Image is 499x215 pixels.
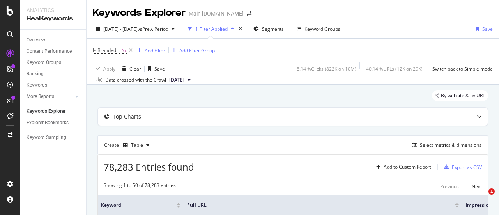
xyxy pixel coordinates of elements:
[27,36,81,44] a: Overview
[27,107,65,115] div: Keywords Explorer
[384,165,431,169] div: Add to Custom Report
[27,36,45,44] div: Overview
[27,47,72,55] div: Content Performance
[452,164,482,171] div: Export as CSV
[187,202,443,209] span: Full URL
[441,161,482,173] button: Export as CSV
[117,47,120,53] span: =
[93,23,178,35] button: [DATE] - [DATE]vsPrev. Period
[169,76,184,84] span: 2023 Nov. 23rd
[131,143,143,147] div: Table
[113,113,141,121] div: Top Charts
[472,188,491,207] iframe: Intercom live chat
[105,76,166,84] div: Data crossed with the Crawl
[27,59,61,67] div: Keyword Groups
[366,66,423,72] div: 40.14 % URLs ( 12K on 29K )
[179,47,215,54] div: Add Filter Group
[27,81,81,89] a: Keywords
[27,47,81,55] a: Content Performance
[101,202,165,209] span: Keyword
[247,11,251,16] div: arrow-right-arrow-left
[27,119,69,127] div: Explorer Bookmarks
[93,47,116,53] span: Is Branded
[420,142,481,148] div: Select metrics & dimensions
[27,92,73,101] a: More Reports
[145,62,165,75] button: Save
[195,26,228,32] div: 1 Filter Applied
[103,66,115,72] div: Apply
[93,6,186,20] div: Keywords Explorer
[169,46,215,55] button: Add Filter Group
[441,93,485,98] span: By website & by URL
[440,182,459,191] button: Previous
[304,26,340,32] div: Keyword Groups
[93,62,115,75] button: Apply
[440,183,459,190] div: Previous
[184,23,237,35] button: 1 Filter Applied
[472,23,493,35] button: Save
[297,66,356,72] div: 8.14 % Clicks ( 822K on 10M )
[488,188,495,195] span: 1
[120,139,152,151] button: Table
[104,139,152,151] div: Create
[409,140,481,150] button: Select metrics & dimensions
[27,119,81,127] a: Explorer Bookmarks
[145,47,165,54] div: Add Filter
[262,26,284,32] span: Segments
[154,66,165,72] div: Save
[27,81,47,89] div: Keywords
[138,26,168,32] span: vs Prev. Period
[27,6,80,14] div: Analytics
[27,70,44,78] div: Ranking
[189,10,244,18] div: Main [DOMAIN_NAME]
[166,75,194,85] button: [DATE]
[432,66,493,72] div: Switch back to Simple mode
[472,183,482,190] div: Next
[373,161,431,173] button: Add to Custom Report
[27,59,81,67] a: Keyword Groups
[104,160,194,173] span: 78,283 Entries found
[237,25,244,33] div: times
[27,92,54,101] div: More Reports
[294,23,343,35] button: Keyword Groups
[432,90,488,101] div: legacy label
[27,14,80,23] div: RealKeywords
[27,133,81,142] a: Keyword Sampling
[119,62,141,75] button: Clear
[27,70,81,78] a: Ranking
[472,182,482,191] button: Next
[103,26,138,32] span: [DATE] - [DATE]
[134,46,165,55] button: Add Filter
[27,133,66,142] div: Keyword Sampling
[250,23,287,35] button: Segments
[429,62,493,75] button: Switch back to Simple mode
[121,45,127,56] span: No
[104,182,176,191] div: Showing 1 to 50 of 78,283 entries
[482,26,493,32] div: Save
[129,66,141,72] div: Clear
[27,107,81,115] a: Keywords Explorer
